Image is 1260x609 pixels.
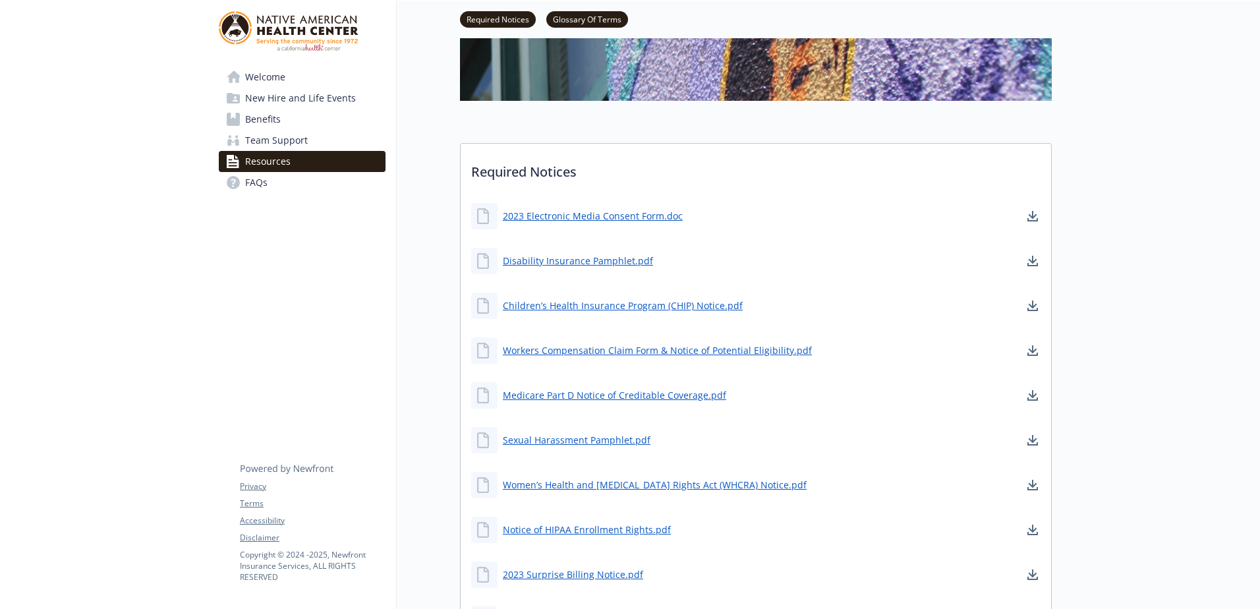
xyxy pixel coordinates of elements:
a: Welcome [219,67,386,88]
a: Notice of HIPAA Enrollment Rights.pdf [503,523,671,536]
span: Resources [245,151,291,172]
a: Disclaimer [240,532,385,544]
a: Glossary Of Terms [546,13,628,25]
p: Required Notices [461,144,1051,192]
span: Benefits [245,109,281,130]
span: FAQs [245,172,268,193]
a: download document [1025,208,1041,224]
a: download document [1025,432,1041,448]
a: Women’s Health and [MEDICAL_DATA] Rights Act (WHCRA) Notice.pdf [503,478,807,492]
a: FAQs [219,172,386,193]
a: New Hire and Life Events [219,88,386,109]
a: Privacy [240,480,385,492]
a: 2023 Surprise Billing Notice.pdf [503,567,643,581]
a: Children’s Health Insurance Program (CHIP) Notice.pdf [503,299,743,312]
a: Accessibility [240,515,385,527]
a: download document [1025,298,1041,314]
a: download document [1025,522,1041,538]
a: download document [1025,388,1041,403]
a: Sexual Harassment Pamphlet.pdf [503,433,650,447]
a: download document [1025,567,1041,583]
a: download document [1025,253,1041,269]
a: download document [1025,343,1041,359]
a: Medicare Part D Notice of Creditable Coverage.pdf [503,388,726,402]
a: Required Notices [460,13,536,25]
a: Workers Compensation Claim Form & Notice of Potential Eligibility.pdf [503,343,812,357]
span: Welcome [245,67,285,88]
a: Resources [219,151,386,172]
a: Benefits [219,109,386,130]
a: Team Support [219,130,386,151]
span: Team Support [245,130,308,151]
a: Terms [240,498,385,509]
span: New Hire and Life Events [245,88,356,109]
a: download document [1025,477,1041,493]
a: Disability Insurance Pamphlet.pdf [503,254,653,268]
a: 2023 Electronic Media Consent Form.doc [503,209,683,223]
p: Copyright © 2024 - 2025 , Newfront Insurance Services, ALL RIGHTS RESERVED [240,549,385,583]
